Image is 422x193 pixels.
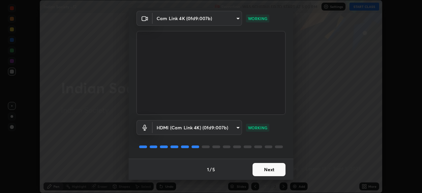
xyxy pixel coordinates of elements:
div: Cam Link 4K (0fd9:007b) [153,120,242,135]
div: Cam Link 4K (0fd9:007b) [153,11,242,26]
h4: 5 [212,166,215,173]
h4: 1 [207,166,209,173]
button: Next [253,163,286,176]
p: WORKING [248,16,267,21]
h4: / [210,166,212,173]
p: WORKING [248,125,267,131]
